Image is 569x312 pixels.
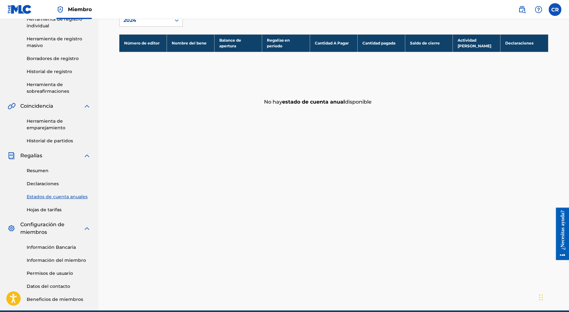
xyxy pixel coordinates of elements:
[27,138,91,144] a: Historial de partidos
[8,5,32,14] img: Logotipo de MLC
[282,99,345,105] strong: estado de cuenta anual
[56,6,64,13] img: Titular de derechos máximos
[8,152,15,159] img: Regalías
[119,34,167,52] th: Número de editor
[27,270,91,277] a: Permisos de usuario
[27,244,91,251] a: Información Bancaria
[123,17,167,24] div: 2024
[8,225,15,232] img: Configuración de miembros
[537,281,569,312] iframe: Widget de chat
[535,6,542,13] img: ayuda
[539,288,543,307] div: Arrastrar
[27,193,91,200] a: Estados de cuenta anuales
[27,257,91,264] a: Información del miembro
[262,34,310,52] th: Regalías en período
[27,16,91,29] a: Herramienta de registro individual
[68,6,92,13] span: Miembro
[83,225,91,232] img: Ampliar
[453,34,500,52] th: Actividad [PERSON_NAME]
[27,207,91,213] a: Hojas de tarifas
[551,207,569,260] iframe: Centro de recursos
[27,283,91,290] a: Datos del contacto
[7,2,16,42] div: ¿Necesitas ayuda?
[27,180,91,187] a: Declaraciones
[357,34,405,52] th: Cantidad pagada
[20,102,53,110] span: Coincidencia
[27,55,91,62] a: Borradores de registro
[27,118,91,131] a: Herramienta de emparejamiento
[27,167,91,174] a: Resumen
[215,34,262,52] th: Balance de apertura
[27,68,91,75] a: Historial de registro
[27,296,91,303] a: Beneficios de miembros
[549,3,561,16] div: Menú de usuario
[500,34,548,52] th: Declaraciones
[27,36,91,49] a: Herramienta de registro masivo
[516,3,528,16] a: Búsqueda pública
[27,81,91,95] a: Herramienta de sobreafirmaciones
[8,102,16,110] img: Coincidencia
[310,34,357,52] th: Cantidad A Pagar
[261,95,548,109] div: No hay disponible
[20,152,42,159] span: Regalías
[83,102,91,110] img: Ampliar
[167,34,215,52] th: Nombre del bene
[405,34,453,52] th: Saldo de cierre
[518,6,526,13] img: BUSCAR
[20,221,83,236] span: Configuración de miembros
[83,152,91,159] img: Ampliar
[532,3,545,16] div: ayuda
